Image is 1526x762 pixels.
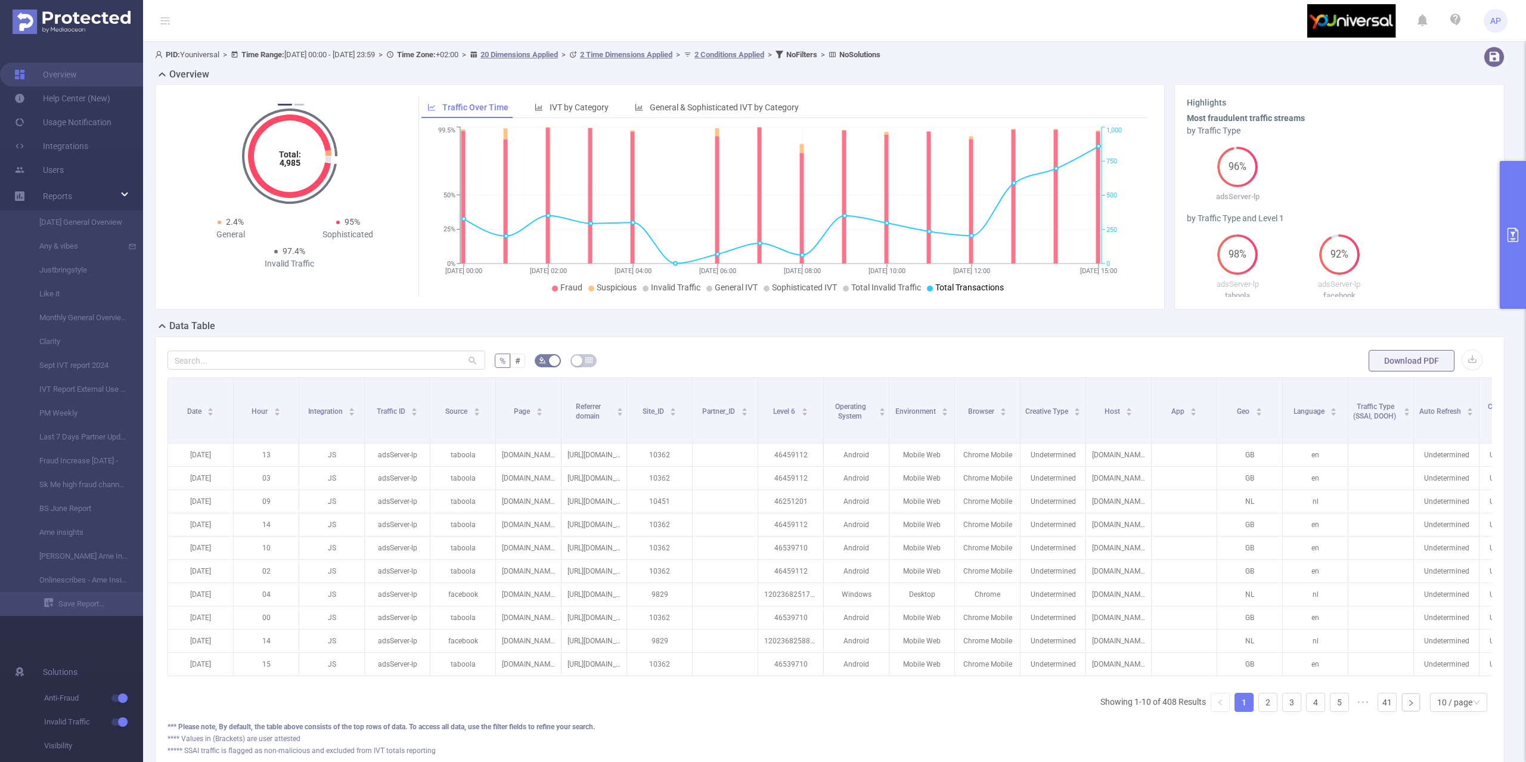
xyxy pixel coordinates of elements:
li: Next Page [1401,693,1420,712]
div: General [172,228,290,241]
span: Auto Refresh [1419,407,1463,416]
p: adsServer-lp [365,467,430,490]
div: Sort [536,406,543,413]
i: icon: caret-up [1467,406,1474,410]
p: 10 [234,537,299,559]
span: Hour [252,407,269,416]
p: [DOMAIN_NAME] [1086,537,1151,559]
i: icon: right [1407,699,1415,707]
i: icon: caret-up [349,406,355,410]
p: Undetermined [1414,467,1479,490]
span: Fraud [560,283,582,292]
div: Sort [348,406,355,413]
p: adsServer-lp [1187,191,1289,203]
li: Next 5 Pages [1354,693,1373,712]
p: 46459112 [758,467,823,490]
a: Overview [14,63,77,86]
p: Android [824,467,889,490]
p: Undetermined [1021,444,1085,466]
a: Usage Notification [14,110,111,134]
i: icon: bar-chart [535,103,543,111]
p: [URL][DOMAIN_NAME] [562,444,626,466]
p: GB [1217,444,1282,466]
p: facebook [1289,290,1391,302]
i: icon: caret-down [1126,411,1133,414]
p: GB [1217,537,1282,559]
p: Chrome Mobile [955,444,1020,466]
span: Traffic Over Time [442,103,508,112]
i: icon: line-chart [427,103,436,111]
u: 2 Time Dimensions Applied [580,50,672,59]
p: [DATE] [168,467,233,490]
a: Monthly General Overview JS Yahoo [24,306,129,330]
p: [DATE] [168,513,233,536]
p: JS [299,444,364,466]
span: Visibility [44,734,143,758]
span: Site_ID [643,407,666,416]
i: icon: caret-down [349,411,355,414]
span: Partner_ID [702,407,737,416]
span: Language [1294,407,1326,416]
p: [DOMAIN_NAME] [1086,513,1151,536]
i: icon: caret-down [801,411,808,414]
a: Help Center (New) [14,86,110,110]
a: Onlinescribes - Ame Insights [24,568,129,592]
i: icon: caret-up [1074,406,1081,410]
i: icon: caret-down [617,411,624,414]
li: 41 [1378,693,1397,712]
i: icon: caret-down [1190,411,1197,414]
span: Total Transactions [935,283,1004,292]
p: Mobile Web [889,513,954,536]
p: NL [1217,490,1282,513]
span: Host [1105,407,1122,416]
span: Solutions [43,660,77,684]
p: Undetermined [1414,513,1479,536]
tspan: [DATE] 02:00 [530,267,567,275]
span: General & Sophisticated IVT by Category [650,103,799,112]
p: [DATE] [168,490,233,513]
tspan: [DATE] 10:00 [869,267,905,275]
tspan: [DATE] 12:00 [953,267,990,275]
p: [DATE] [168,537,233,559]
i: icon: caret-up [617,406,624,410]
i: icon: left [1217,699,1224,706]
button: 2 [294,104,304,106]
div: Sort [1403,406,1410,413]
p: 02 [234,560,299,583]
span: Operating System [835,402,866,420]
span: Integration [308,407,345,416]
div: Sort [1125,406,1133,413]
img: Protected Media [13,10,131,34]
span: Page [514,407,532,416]
p: nl [1283,490,1348,513]
p: Undetermined [1414,444,1479,466]
p: taboola [430,537,495,559]
p: GB [1217,467,1282,490]
span: > [817,50,829,59]
i: icon: caret-down [274,411,280,414]
span: General IVT [715,283,758,292]
a: PM Weekly [24,401,129,425]
div: Sort [801,406,808,413]
i: icon: user [155,51,166,58]
p: [DOMAIN_NAME] [496,490,561,513]
u: 2 Conditions Applied [694,50,764,59]
p: [DATE] [168,444,233,466]
p: [DOMAIN_NAME] [496,537,561,559]
i: icon: caret-down [473,411,480,414]
span: Suspicious [597,283,637,292]
a: Ame insights [24,521,129,544]
a: 5 [1330,693,1348,711]
span: Referrer domain [576,402,601,420]
i: icon: caret-up [536,406,542,410]
tspan: 1,000 [1106,127,1122,135]
p: adsServer-lp [365,537,430,559]
div: Sort [1000,406,1007,413]
p: 46539710 [758,537,823,559]
i: icon: caret-up [473,406,480,410]
li: 5 [1330,693,1349,712]
a: Sk Me high fraud channels [24,473,129,497]
a: 3 [1283,693,1301,711]
button: 1 [278,104,292,106]
span: Invalid Traffic [44,710,143,734]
